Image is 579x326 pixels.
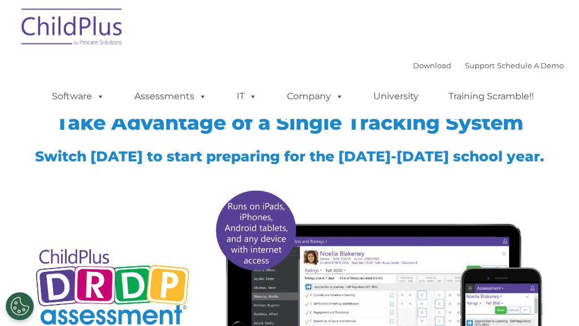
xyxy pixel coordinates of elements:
img: ChildPlus by Procare Solutions [16,1,129,57]
font: | [413,61,564,70]
a: IT [225,85,268,108]
a: Training Scramble!! [437,85,545,108]
a: Assessments [123,85,218,108]
a: Support [465,61,495,70]
a: Company [276,85,355,108]
a: Software [41,85,116,108]
a: University [362,85,430,108]
span: Switch [DATE] to start preparing for the [DATE]-[DATE] school year. [35,148,544,165]
a: Schedule A Demo [497,61,564,70]
button: Cookies Settings [6,292,34,320]
a: Download [413,61,451,70]
span: Take Advantage of a Single Tracking System [56,111,524,135]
